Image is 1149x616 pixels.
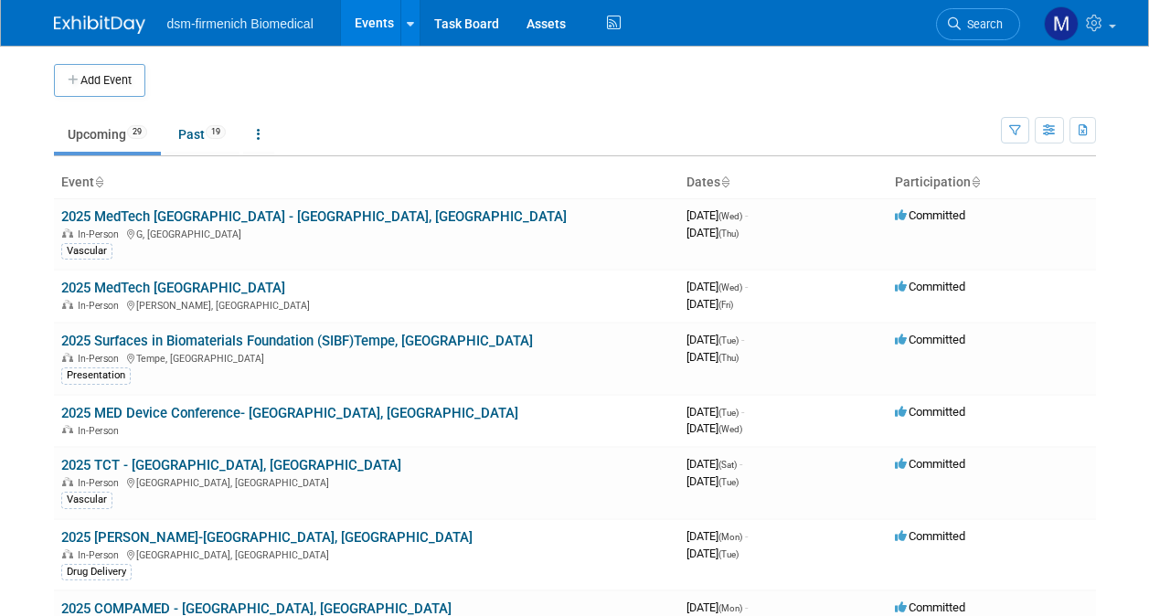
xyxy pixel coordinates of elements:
span: - [739,457,742,471]
div: [PERSON_NAME], [GEOGRAPHIC_DATA] [61,297,672,312]
span: 29 [127,125,147,139]
span: Search [961,17,1003,31]
span: In-Person [78,477,124,489]
span: - [741,405,744,419]
a: Sort by Event Name [94,175,103,189]
a: Sort by Participation Type [971,175,980,189]
span: [DATE] [686,457,742,471]
span: (Wed) [718,282,742,292]
span: Committed [895,457,965,471]
span: (Tue) [718,335,739,345]
img: In-Person Event [62,300,73,309]
span: [DATE] [686,405,744,419]
a: 2025 [PERSON_NAME]-[GEOGRAPHIC_DATA], [GEOGRAPHIC_DATA] [61,529,473,546]
div: Tempe, [GEOGRAPHIC_DATA] [61,350,672,365]
a: 2025 MED Device Conference- [GEOGRAPHIC_DATA], [GEOGRAPHIC_DATA] [61,405,518,421]
span: (Mon) [718,603,742,613]
th: Participation [888,167,1096,198]
span: [DATE] [686,529,748,543]
span: In-Person [78,353,124,365]
div: Presentation [61,367,131,384]
div: Vascular [61,243,112,260]
span: - [741,333,744,346]
span: dsm-firmenich Biomedical [167,16,314,31]
img: In-Person Event [62,477,73,486]
span: In-Person [78,228,124,240]
img: In-Person Event [62,549,73,558]
img: In-Person Event [62,228,73,238]
div: Drug Delivery [61,564,132,580]
span: Committed [895,529,965,543]
span: Committed [895,208,965,222]
span: - [745,208,748,222]
a: 2025 TCT - [GEOGRAPHIC_DATA], [GEOGRAPHIC_DATA] [61,457,401,473]
a: 2025 Surfaces in Biomaterials Foundation (SIBF)Tempe, [GEOGRAPHIC_DATA] [61,333,533,349]
span: - [745,529,748,543]
span: [DATE] [686,297,733,311]
img: In-Person Event [62,353,73,362]
a: Search [936,8,1020,40]
span: (Mon) [718,532,742,542]
a: 2025 MedTech [GEOGRAPHIC_DATA] - [GEOGRAPHIC_DATA], [GEOGRAPHIC_DATA] [61,208,567,225]
span: In-Person [78,300,124,312]
span: Committed [895,280,965,293]
span: (Thu) [718,353,739,363]
span: Committed [895,333,965,346]
div: Vascular [61,492,112,508]
span: [DATE] [686,350,739,364]
span: (Fri) [718,300,733,310]
img: In-Person Event [62,425,73,434]
span: [DATE] [686,226,739,239]
span: [DATE] [686,280,748,293]
span: [DATE] [686,333,744,346]
span: In-Person [78,549,124,561]
span: Committed [895,600,965,614]
span: [DATE] [686,208,748,222]
span: [DATE] [686,421,742,435]
img: ExhibitDay [54,16,145,34]
span: In-Person [78,425,124,437]
button: Add Event [54,64,145,97]
span: [DATE] [686,600,748,614]
a: Upcoming29 [54,117,161,152]
span: (Tue) [718,549,739,559]
a: Past19 [165,117,239,152]
span: (Sat) [718,460,737,470]
th: Event [54,167,679,198]
span: (Wed) [718,424,742,434]
span: - [745,600,748,614]
span: (Tue) [718,477,739,487]
th: Dates [679,167,888,198]
span: [DATE] [686,474,739,488]
span: (Wed) [718,211,742,221]
div: G, [GEOGRAPHIC_DATA] [61,226,672,240]
span: 19 [206,125,226,139]
span: [DATE] [686,547,739,560]
span: (Thu) [718,228,739,239]
div: [GEOGRAPHIC_DATA], [GEOGRAPHIC_DATA] [61,474,672,489]
span: Committed [895,405,965,419]
a: Sort by Start Date [720,175,729,189]
span: (Tue) [718,408,739,418]
a: 2025 MedTech [GEOGRAPHIC_DATA] [61,280,285,296]
img: Melanie Davison [1044,6,1079,41]
div: [GEOGRAPHIC_DATA], [GEOGRAPHIC_DATA] [61,547,672,561]
span: - [745,280,748,293]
